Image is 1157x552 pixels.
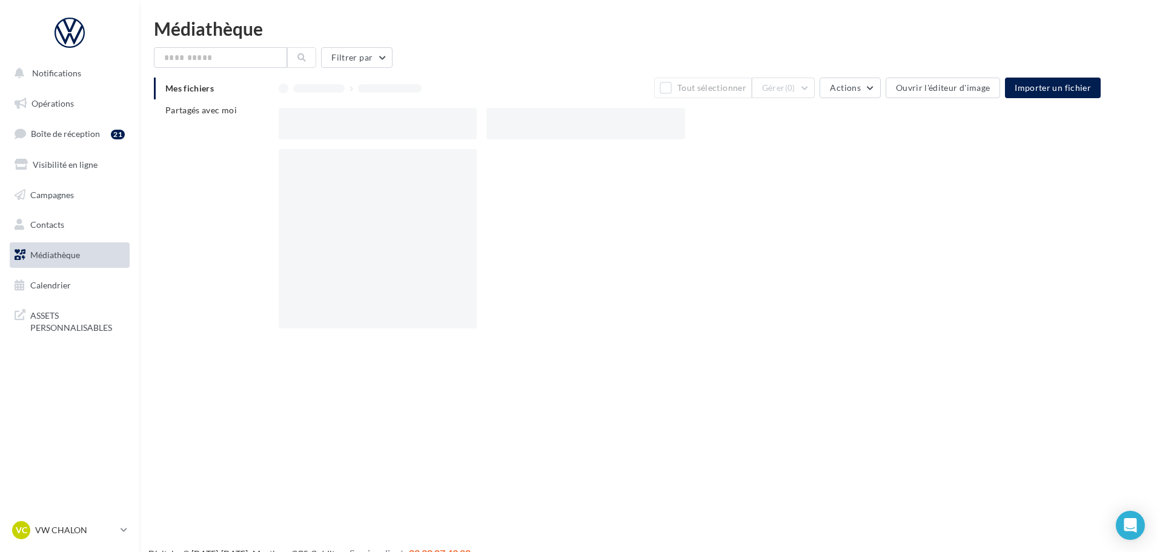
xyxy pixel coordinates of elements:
[7,302,132,338] a: ASSETS PERSONNALISABLES
[165,105,237,115] span: Partagés avec moi
[7,121,132,147] a: Boîte de réception21
[154,19,1142,38] div: Médiathèque
[30,189,74,199] span: Campagnes
[30,280,71,290] span: Calendrier
[7,182,132,208] a: Campagnes
[1116,511,1145,540] div: Open Intercom Messenger
[10,519,130,542] a: VC VW CHALON
[7,152,132,178] a: Visibilité en ligne
[886,78,1000,98] button: Ouvrir l'éditeur d'image
[35,524,116,536] p: VW CHALON
[32,68,81,78] span: Notifications
[165,83,214,93] span: Mes fichiers
[1005,78,1101,98] button: Importer un fichier
[752,78,815,98] button: Gérer(0)
[785,83,795,93] span: (0)
[7,61,127,86] button: Notifications
[7,91,132,116] a: Opérations
[7,242,132,268] a: Médiathèque
[7,273,132,298] a: Calendrier
[820,78,880,98] button: Actions
[31,98,74,108] span: Opérations
[31,128,100,139] span: Boîte de réception
[16,524,27,536] span: VC
[830,82,860,93] span: Actions
[30,219,64,230] span: Contacts
[33,159,98,170] span: Visibilité en ligne
[111,130,125,139] div: 21
[321,47,393,68] button: Filtrer par
[1015,82,1091,93] span: Importer un fichier
[7,212,132,238] a: Contacts
[30,307,125,333] span: ASSETS PERSONNALISABLES
[30,250,80,260] span: Médiathèque
[654,78,751,98] button: Tout sélectionner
